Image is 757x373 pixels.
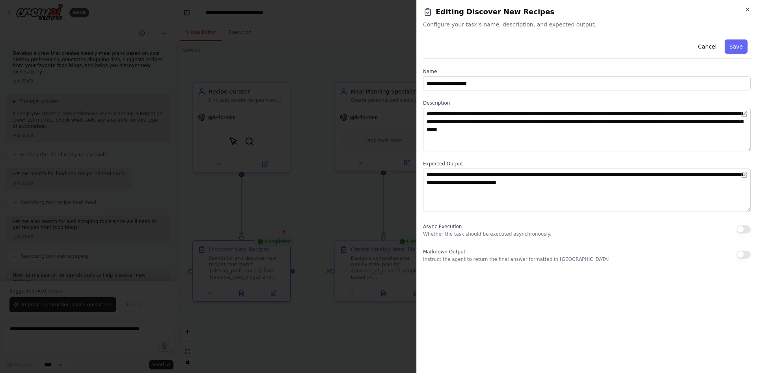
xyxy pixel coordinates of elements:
p: Whether the task should be executed asynchronously. [423,231,551,237]
label: Description [423,100,751,106]
button: Cancel [693,39,721,54]
p: Instruct the agent to return the final answer formatted in [GEOGRAPHIC_DATA] [423,256,610,262]
button: Open in editor [740,170,749,180]
button: Save [725,39,748,54]
label: Name [423,68,751,75]
span: Configure your task's name, description, and expected output. [423,21,751,28]
h2: Editing Discover New Recipes [423,6,751,17]
label: Expected Output [423,161,751,167]
span: Markdown Output [423,249,465,255]
span: Async Execution [423,224,462,229]
button: Open in editor [740,109,749,119]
